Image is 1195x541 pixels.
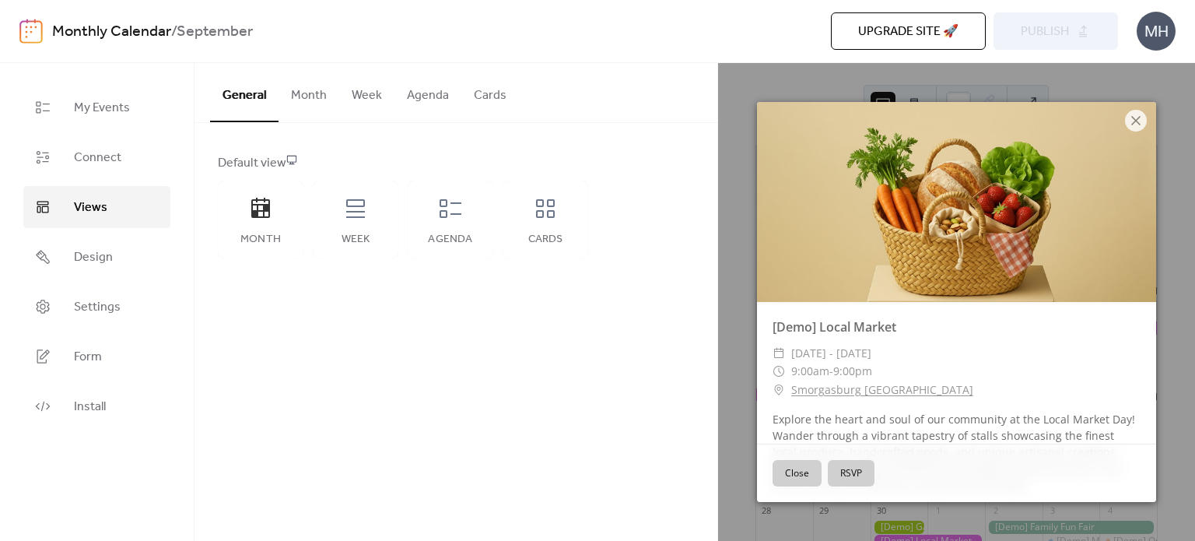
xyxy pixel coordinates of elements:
img: logo [19,19,43,44]
span: My Events [74,99,130,118]
div: Month [233,234,288,246]
div: ​ [773,381,785,399]
span: Form [74,348,102,367]
span: Connect [74,149,121,167]
a: Views [23,186,170,228]
a: Connect [23,136,170,178]
div: Explore the heart and soul of our community at the Local Market Day! Wander through a vibrant tap... [757,411,1156,493]
a: Design [23,236,170,278]
button: Upgrade site 🚀 [831,12,986,50]
a: Form [23,335,170,378]
span: Upgrade site 🚀 [858,23,958,41]
button: Close [773,460,822,487]
button: RSVP [828,460,874,487]
div: MH [1137,12,1176,51]
span: Settings [74,298,121,317]
div: [Demo] Local Market [757,318,1156,336]
a: Settings [23,286,170,328]
a: Install [23,385,170,427]
button: Cards [461,63,519,121]
b: / [171,17,177,47]
button: Month [279,63,339,121]
b: September [177,17,253,47]
button: Week [339,63,394,121]
a: Smorgasburg [GEOGRAPHIC_DATA] [791,381,973,399]
div: Week [328,234,383,246]
span: Views [74,198,107,217]
a: My Events [23,86,170,128]
a: Monthly Calendar [52,17,171,47]
span: Design [74,248,113,267]
span: - [829,364,833,378]
button: Agenda [394,63,461,121]
span: Install [74,398,106,416]
div: ​ [773,362,785,381]
div: Agenda [423,234,478,246]
div: Cards [518,234,573,246]
div: Default view [218,154,691,173]
button: General [210,63,279,122]
div: ​ [773,344,785,363]
span: 9:00pm [833,364,872,378]
span: 9:00am [791,364,829,378]
span: [DATE] - [DATE] [791,344,871,363]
